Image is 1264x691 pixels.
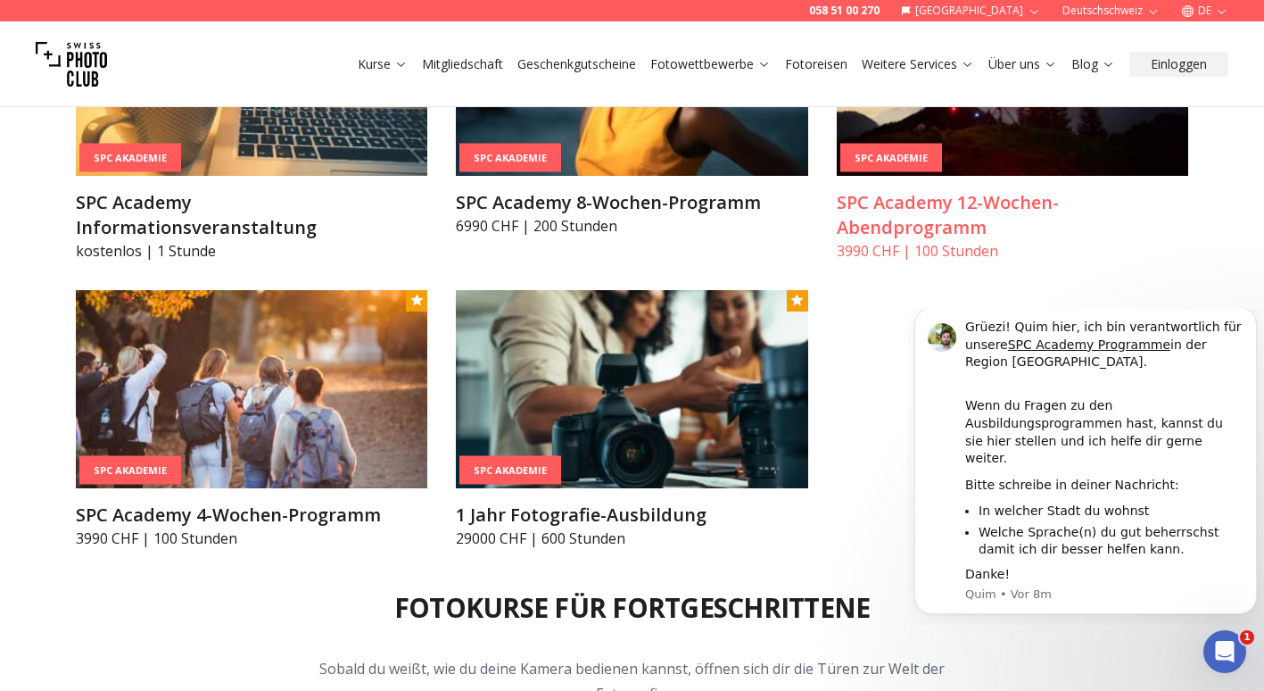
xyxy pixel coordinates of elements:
[988,55,1057,73] a: Über uns
[837,240,1189,262] p: 3990 CHF | 100 Stunden
[456,503,808,528] h3: 1 Jahr Fotografie-Ausbildung
[36,29,107,100] img: Swiss photo club
[76,528,428,549] p: 3990 CHF | 100 Stunden
[456,528,808,549] p: 29000 CHF | 600 Stunden
[456,215,808,237] p: 6990 CHF | 200 Stunden
[76,290,428,549] a: SPC Academy 4-Wochen-ProgrammSPC AkademieSPC Academy 4-Wochen-Programm3990 CHF | 100 Stunden
[855,52,981,77] button: Weitere Services
[58,88,336,158] div: Wenn du Fragen zu den Ausbildungsprogrammen hast, kannst du sie hier stellen und ich helfe dir ge...
[351,52,415,77] button: Kurse
[71,215,336,248] li: Welche Sprache(n) du gut beherrschst damit ich dir besser helfen kann.
[76,190,428,240] h3: SPC Academy Informationsveranstaltung
[422,55,503,73] a: Mitgliedschaft
[1071,55,1115,73] a: Blog
[650,55,771,73] a: Fotowettbewerbe
[79,455,181,485] div: SPC Akademie
[456,190,808,215] h3: SPC Academy 8-Wochen-Programm
[837,190,1189,240] h3: SPC Academy 12-Wochen-Abendprogramm
[459,143,561,172] div: SPC Akademie
[840,143,942,172] div: SPC Akademie
[1129,52,1228,77] button: Einloggen
[517,55,636,73] a: Geschenkgutscheine
[58,10,336,275] div: Message content
[101,29,263,43] a: SPC Academy Programme
[862,55,974,73] a: Weitere Services
[981,52,1064,77] button: Über uns
[58,278,336,294] p: Message from Quim, sent Vor 8m
[394,592,871,624] h2: Fotokurse für Fortgeschrittene
[21,14,49,43] img: Profile image for Quim
[76,503,428,528] h3: SPC Academy 4-Wochen-Programm
[58,168,336,186] div: Bitte schreibe in deiner Nachricht:
[71,194,336,211] li: In welcher Stadt du wohnst
[58,257,336,275] div: Danke!
[76,290,428,488] img: SPC Academy 4-Wochen-Programm
[1240,630,1254,645] span: 1
[456,290,808,549] a: 1 Jahr Fotografie-AusbildungSPC Akademie1 Jahr Fotografie-Ausbildung29000 CHF | 600 Stunden
[907,309,1264,625] iframe: Intercom notifications Nachricht
[1203,630,1246,673] iframe: Intercom live chat
[358,55,408,73] a: Kurse
[809,4,880,18] a: 058 51 00 270
[510,52,643,77] button: Geschenkgutscheine
[459,455,561,485] div: SPC Akademie
[415,52,510,77] button: Mitgliedschaft
[456,290,808,488] img: 1 Jahr Fotografie-Ausbildung
[1064,52,1122,77] button: Blog
[778,52,855,77] button: Fotoreisen
[58,10,336,79] div: Grüezi! Quim hier, ich bin verantwortlich für unsere in der Region [GEOGRAPHIC_DATA]. ​
[76,240,428,262] p: kostenlos | 1 Stunde
[643,52,778,77] button: Fotowettbewerbe
[79,143,181,172] div: SPC Akademie
[785,55,847,73] a: Fotoreisen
